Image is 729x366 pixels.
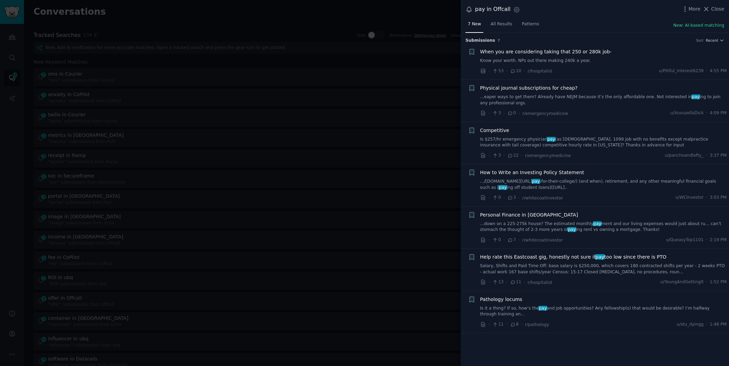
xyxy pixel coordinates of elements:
[506,67,508,75] span: ·
[710,68,727,74] span: 4:55 PM
[681,5,701,13] button: More
[525,153,571,158] span: r/emergencymedicine
[706,195,707,201] span: ·
[510,279,521,285] span: 11
[710,110,727,116] span: 4:09 PM
[503,110,505,117] span: ·
[488,194,490,201] span: ·
[670,110,704,116] span: u/VuvuzellaDick
[689,5,701,13] span: More
[480,221,727,233] a: ...down on a 225-275k house? The estimated monthlypayment and our living expenses would just abou...
[498,185,507,190] span: pay
[480,169,584,176] a: How to Write an Investing Policy Statement
[480,211,578,219] a: Personal Finance in [GEOGRAPHIC_DATA]
[710,195,727,201] span: 3:03 PM
[710,322,727,328] span: 1:48 PM
[675,195,703,201] span: u/WCInvestor
[492,153,501,159] span: 3
[522,196,563,200] span: r/whitecoatinvestor
[492,322,503,328] span: 11
[710,237,727,243] span: 2:19 PM
[521,152,522,159] span: ·
[595,254,605,260] span: pay
[567,227,576,232] span: pay
[488,110,490,117] span: ·
[525,322,549,327] span: r/pathology
[480,84,578,92] a: Physical journal subscriptions for cheap?
[507,110,516,116] span: 0
[503,194,505,201] span: ·
[507,237,516,243] span: 7
[465,19,483,33] a: 7 New
[507,153,519,159] span: 22
[480,48,612,55] a: When you are considering taking that 250 or 280k job-
[522,21,539,27] span: Patterns
[510,322,519,328] span: 8
[480,127,509,134] a: Competitive
[706,38,718,43] span: Recent
[706,322,707,328] span: ·
[593,221,602,226] span: pay
[480,179,727,191] a: .../[DOMAIN_NAME][URL]pay-for-their-college/) (and when), retirement, and any other meaningful fi...
[492,110,501,116] span: 3
[465,38,495,44] span: Submission s
[711,5,724,13] span: Close
[677,322,704,328] span: u/stu_dyingg
[521,321,522,328] span: ·
[519,110,520,117] span: ·
[673,23,724,29] button: New: AI-based matching
[507,195,516,201] span: 3
[519,194,520,201] span: ·
[706,237,707,243] span: ·
[503,236,505,244] span: ·
[488,236,490,244] span: ·
[506,321,508,328] span: ·
[522,238,563,243] span: r/whitecoatinvestor
[520,19,541,33] a: Patterns
[506,279,508,286] span: ·
[659,68,704,74] span: u/Pitiful_Interest6239
[480,263,727,275] a: Salary, Shifts and Paid Time Off: base salary is $250,000, which covers 180 contracted shifts per...
[538,306,547,311] span: pay
[488,152,490,159] span: ·
[475,5,511,14] div: pay in Offcall
[528,280,552,285] span: r/hospitalist
[522,111,568,116] span: r/emergencymedicine
[665,153,704,159] span: u/panchoandlefty_
[519,236,520,244] span: ·
[488,321,490,328] span: ·
[528,69,552,74] span: r/hospitalist
[492,68,503,74] span: 53
[524,67,525,75] span: ·
[706,68,707,74] span: ·
[524,279,525,286] span: ·
[488,279,490,286] span: ·
[468,21,481,27] span: 7 New
[660,279,703,285] span: u/YoungAndGettingIt
[490,21,512,27] span: All Results
[706,38,724,43] button: Recent
[503,152,505,159] span: ·
[706,110,707,116] span: ·
[480,253,666,261] span: Help rate this Eastcoast gig, honestly not sure if too low since there is PTO
[480,296,522,303] a: Pathology locums
[492,237,501,243] span: 0
[492,279,503,285] span: 13
[710,153,727,159] span: 3:37 PM
[492,195,501,201] span: 0
[480,253,666,261] a: Help rate this Eastcoast gig, honestly not sure ifpaytoo low since there is PTO
[666,237,704,243] span: u/QueasyTop1101
[480,136,727,148] a: Is $257/hr emergency physicianpay(as [DEMOGRAPHIC_DATA], 1099 job with no benefits except malprac...
[710,279,727,285] span: 1:52 PM
[488,67,490,75] span: ·
[532,179,540,184] span: pay
[510,68,521,74] span: 10
[488,19,514,33] a: All Results
[706,279,707,285] span: ·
